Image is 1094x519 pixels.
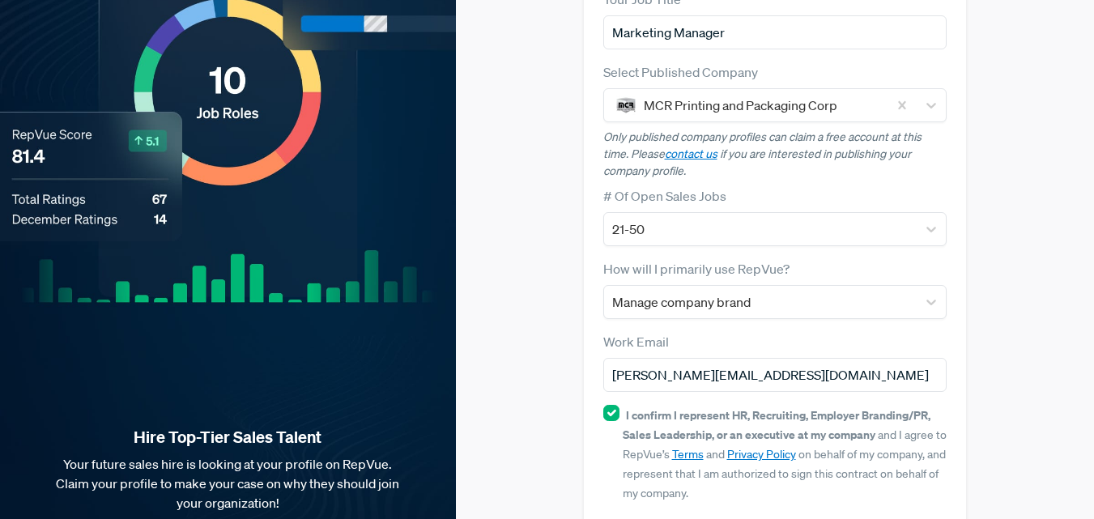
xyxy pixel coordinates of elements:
[603,259,790,279] label: How will I primarily use RepVue?
[665,147,717,161] a: contact us
[26,427,430,448] strong: Hire Top-Tier Sales Talent
[727,447,796,462] a: Privacy Policy
[623,407,930,442] strong: I confirm I represent HR, Recruiting, Employer Branding/PR, Sales Leadership, or an executive at ...
[603,15,947,49] input: Title
[26,454,430,513] p: Your future sales hire is looking at your profile on RepVue. Claim your profile to make your case...
[603,129,947,180] p: Only published company profiles can claim a free account at this time. Please if you are interest...
[603,358,947,392] input: Email
[603,62,758,82] label: Select Published Company
[616,96,636,115] img: MCR Printing and Packaging Corp
[603,332,669,351] label: Work Email
[603,186,726,206] label: # Of Open Sales Jobs
[623,408,947,500] span: and I agree to RepVue’s and on behalf of my company, and represent that I am authorized to sign t...
[672,447,704,462] a: Terms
